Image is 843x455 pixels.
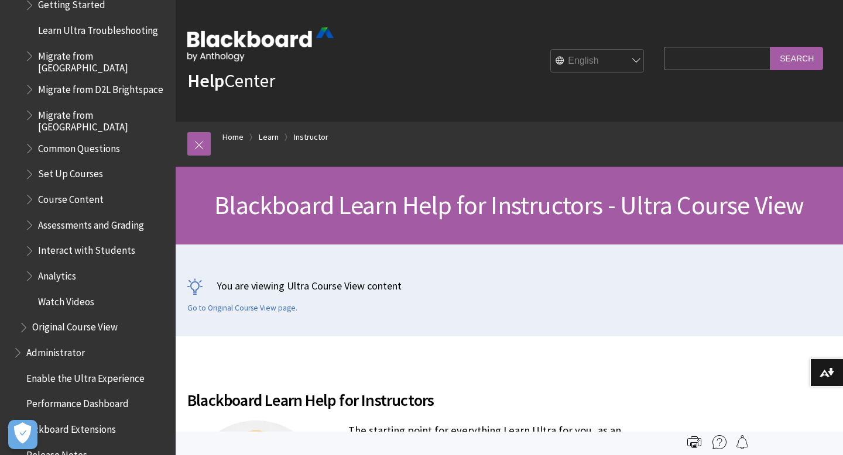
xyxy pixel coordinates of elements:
span: Watch Videos [38,292,94,308]
span: Blackboard Learn Help for Instructors - Ultra Course View [214,189,804,221]
span: Set Up Courses [38,164,103,180]
a: HelpCenter [187,69,275,92]
span: Migrate from [GEOGRAPHIC_DATA] [38,46,167,74]
img: Print [687,435,701,449]
span: Learn Ultra Troubleshooting [38,20,158,36]
span: Analytics [38,266,76,282]
img: Follow this page [735,435,749,449]
span: Performance Dashboard [26,394,129,409]
span: Common Questions [38,139,120,154]
strong: Help [187,69,224,92]
a: Home [222,130,244,144]
a: Go to Original Course View page. [187,303,297,313]
input: Search [770,47,823,70]
span: Administrator [26,343,85,359]
span: Course Content [38,189,104,205]
span: Blackboard Extensions [20,419,116,435]
span: Enable the Ultra Experience [26,368,145,384]
img: More help [712,435,727,449]
select: Site Language Selector [551,50,645,73]
a: Learn [259,130,279,144]
span: Migrate from D2L Brightspace [38,80,163,95]
span: Migrate from [GEOGRAPHIC_DATA] [38,105,167,133]
span: Interact with Students [38,241,135,257]
a: Instructor [294,130,328,144]
span: Assessments and Grading [38,215,144,231]
button: Open Preferences [8,420,37,449]
p: You are viewing Ultra Course View content [187,278,831,293]
span: Original Course View [32,318,118,333]
span: Blackboard Learn Help for Instructors [187,388,658,412]
img: Blackboard by Anthology [187,27,334,61]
